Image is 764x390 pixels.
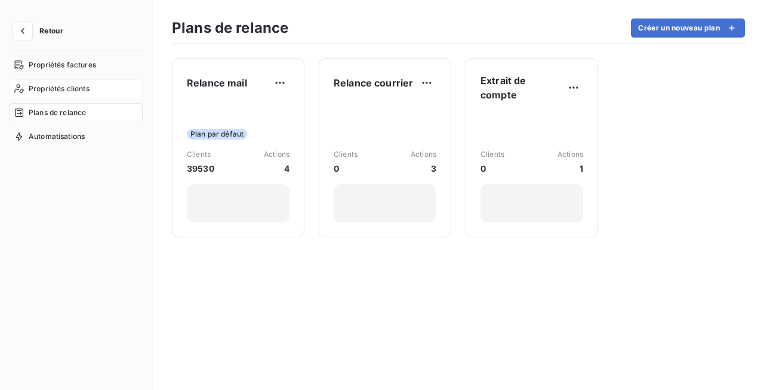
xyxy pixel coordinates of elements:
[557,162,583,175] span: 1
[187,162,214,175] span: 39530
[264,162,289,175] span: 4
[29,107,86,118] span: Plans de relance
[10,55,143,75] a: Propriétés factures
[29,83,90,94] span: Propriétés clients
[334,76,413,90] span: Relance courrier
[187,149,214,160] span: Clients
[187,129,247,140] span: Plan par défaut
[10,21,73,41] button: Retour
[723,349,752,378] iframe: Intercom live chat
[631,18,745,38] button: Créer un nouveau plan
[39,27,63,35] span: Retour
[334,162,358,175] span: 0
[411,162,436,175] span: 3
[411,149,436,160] span: Actions
[10,103,143,122] a: Plans de relance
[10,127,143,146] a: Automatisations
[172,17,288,39] h3: Plans de relance
[557,149,583,160] span: Actions
[29,60,96,70] span: Propriétés factures
[10,79,143,98] a: Propriétés clients
[187,76,247,90] span: Relance mail
[264,149,289,160] span: Actions
[334,149,358,160] span: Clients
[480,162,504,175] span: 0
[29,131,85,142] span: Automatisations
[480,73,564,102] span: Extrait de compte
[480,149,504,160] span: Clients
